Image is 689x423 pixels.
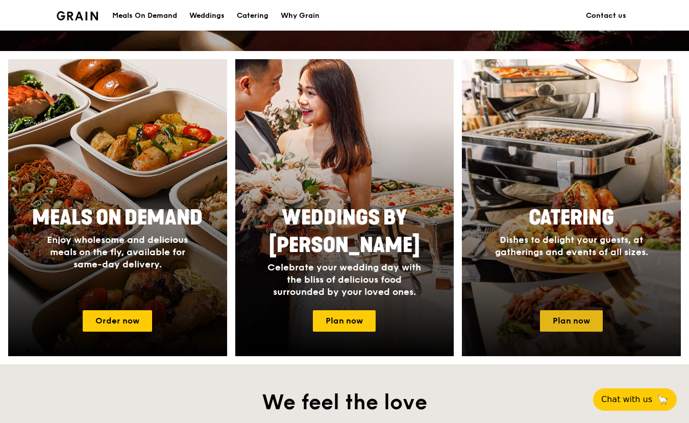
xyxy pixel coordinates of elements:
[237,1,268,31] div: Catering
[8,59,227,356] a: Meals On DemandEnjoy wholesome and delicious meals on the fly, available for same-day delivery.Or...
[313,310,376,332] a: Plan now
[462,59,681,356] a: CateringDishes to delight your guests, at gatherings and events of all sizes.Plan now
[57,11,98,20] img: Grain
[281,1,319,31] div: Why Grain
[235,59,454,356] img: weddings-card.4f3003b8.jpg
[235,59,454,356] a: Weddings by [PERSON_NAME]Celebrate your wedding day with the bliss of delicious food surrounded b...
[601,393,652,406] span: Chat with us
[183,1,231,31] a: Weddings
[269,206,420,258] span: Weddings by [PERSON_NAME]
[83,310,152,332] a: Order now
[495,234,648,258] span: Dishes to delight your guests, at gatherings and events of all sizes.
[189,1,225,31] div: Weddings
[580,1,632,31] a: Contact us
[275,1,326,31] a: Why Grain
[47,234,188,270] span: Enjoy wholesome and delicious meals on the fly, available for same-day delivery.
[529,206,614,230] span: Catering
[32,206,203,230] span: Meals On Demand
[656,393,669,406] span: 🦙
[540,310,603,332] a: Plan now
[593,388,677,411] button: Chat with us🦙
[112,1,177,31] div: Meals On Demand
[8,59,227,356] img: meals-on-demand-card.d2b6f6db.png
[231,1,275,31] a: Catering
[267,262,421,297] span: Celebrate your wedding day with the bliss of delicious food surrounded by your loved ones.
